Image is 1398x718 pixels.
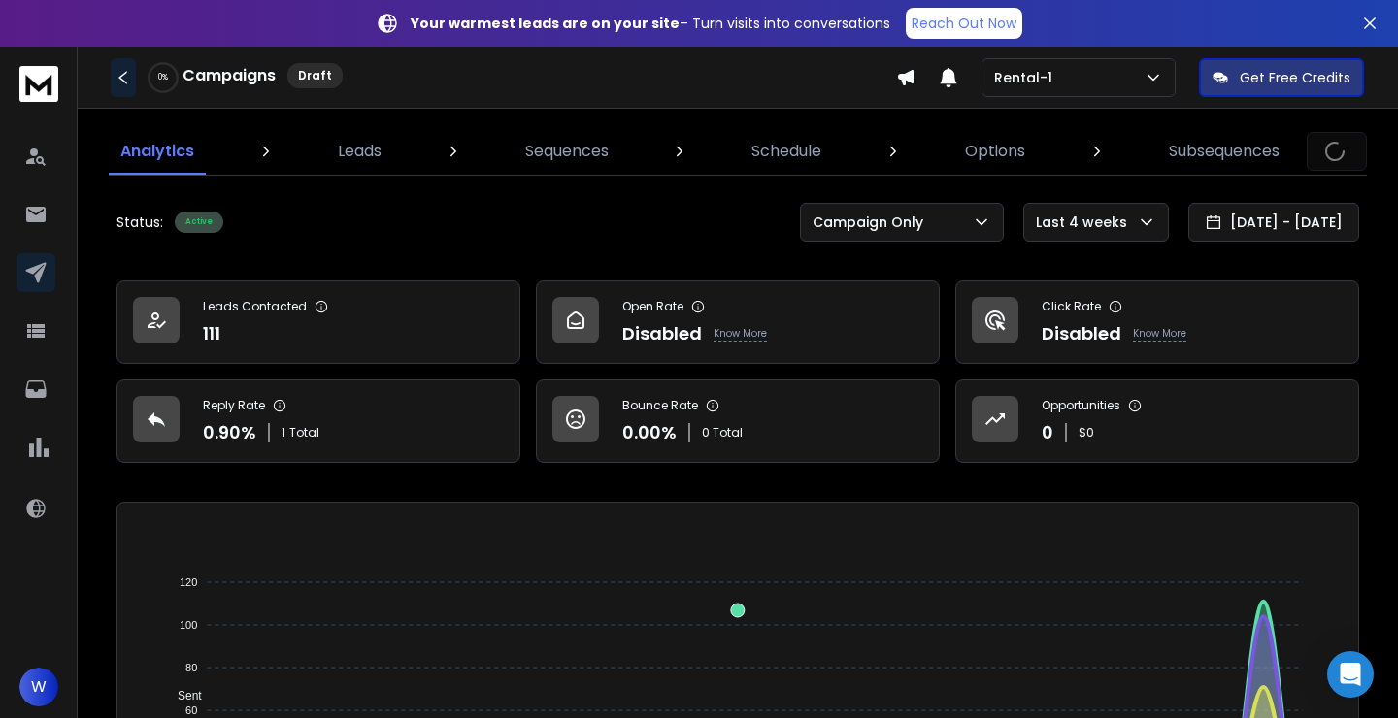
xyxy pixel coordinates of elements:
p: Reach Out Now [912,14,1016,33]
p: Sequences [525,140,609,163]
a: Reply Rate0.90%1Total [116,379,520,463]
p: Subsequences [1169,140,1280,163]
strong: Your warmest leads are on your site [411,14,680,33]
p: Leads [338,140,382,163]
p: $ 0 [1079,425,1094,441]
p: Rental-1 [994,68,1060,87]
tspan: 100 [180,619,197,631]
p: 0 [1042,419,1053,446]
tspan: 120 [180,576,197,588]
a: Open RateDisabledKnow More [536,280,940,364]
a: Sequences [514,128,620,175]
a: Subsequences [1157,128,1291,175]
a: Bounce Rate0.00%0 Total [536,379,940,463]
a: Analytics [109,128,206,175]
p: Opportunities [1042,398,1120,413]
p: Analytics [120,140,194,163]
tspan: 80 [185,662,197,673]
div: Active [175,212,223,233]
a: Options [953,128,1037,175]
img: logo [19,66,58,102]
button: W [19,668,58,706]
p: Reply Rate [203,398,265,413]
a: Reach Out Now [906,8,1022,39]
p: Disabled [1042,320,1121,347]
p: Know More [1133,326,1186,342]
span: Sent [163,689,202,702]
p: 111 [203,320,220,347]
p: Click Rate [1042,299,1101,314]
p: 0.90 % [203,419,256,446]
p: Bounce Rate [622,398,698,413]
a: Leads [326,128,393,175]
div: Draft [287,63,343,88]
tspan: 60 [185,704,197,716]
p: 0 % [158,72,168,83]
p: Campaign Only [813,212,931,232]
h1: Campaigns [183,64,276,87]
a: Click RateDisabledKnow More [955,280,1359,364]
p: Schedule [751,140,821,163]
div: Open Intercom Messenger [1327,651,1374,698]
button: Get Free Credits [1199,58,1364,97]
p: Leads Contacted [203,299,307,314]
p: 0.00 % [622,419,677,446]
a: Opportunities0$0 [955,379,1359,463]
a: Leads Contacted111 [116,280,520,364]
span: Total [289,425,319,441]
button: [DATE] - [DATE] [1188,203,1359,242]
p: Last 4 weeks [1036,212,1135,232]
a: Schedule [740,128,833,175]
p: – Turn visits into conversations [411,14,890,33]
p: Know More [714,326,767,342]
p: 0 Total [702,425,743,441]
p: Get Free Credits [1240,68,1350,87]
p: Options [965,140,1025,163]
p: Status: [116,212,163,232]
span: 1 [282,425,285,441]
p: Open Rate [622,299,683,314]
p: Disabled [622,320,702,347]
